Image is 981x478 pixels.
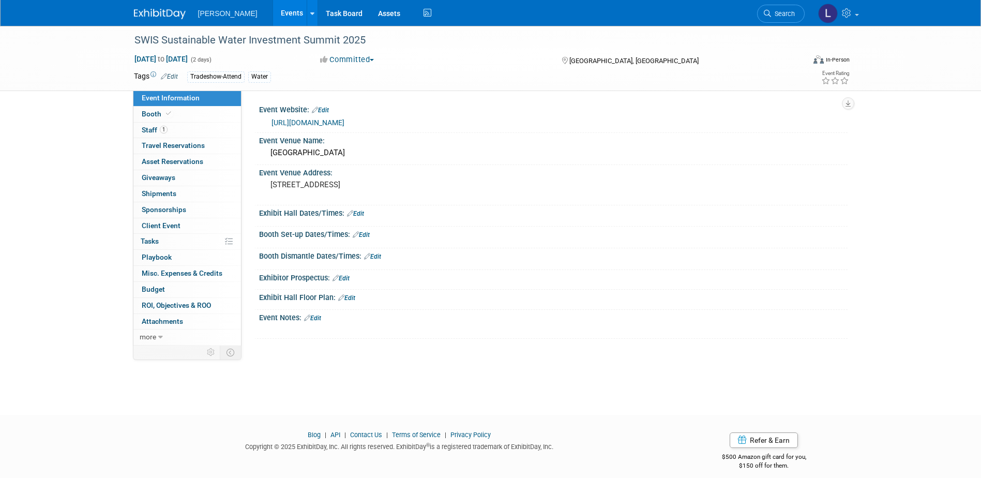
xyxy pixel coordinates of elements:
[308,431,321,439] a: Blog
[140,333,156,341] span: more
[134,440,666,452] div: Copyright © 2025 ExhibitDay, Inc. All rights reserved. ExhibitDay is a registered trademark of Ex...
[134,9,186,19] img: ExhibitDay
[426,442,430,448] sup: ®
[384,431,390,439] span: |
[131,31,789,50] div: SWIS Sustainable Water Investment Summit 2025
[133,266,241,281] a: Misc. Expenses & Credits
[259,165,848,178] div: Event Venue Address:
[350,431,382,439] a: Contact Us
[681,461,848,470] div: $150 off for them.
[569,57,699,65] span: [GEOGRAPHIC_DATA], [GEOGRAPHIC_DATA]
[133,107,241,122] a: Booth
[813,55,824,64] img: Format-Inperson.png
[220,346,241,359] td: Toggle Event Tabs
[142,126,168,134] span: Staff
[133,170,241,186] a: Giveaways
[142,110,173,118] span: Booth
[133,330,241,345] a: more
[133,282,241,297] a: Budget
[259,205,848,219] div: Exhibit Hall Dates/Times:
[187,71,245,82] div: Tradeshow-Attend
[270,180,493,189] pre: [STREET_ADDRESS]
[316,54,378,65] button: Committed
[248,71,271,82] div: Water
[142,205,186,214] span: Sponsorships
[142,253,172,261] span: Playbook
[333,275,350,282] a: Edit
[133,154,241,170] a: Asset Reservations
[166,111,171,116] i: Booth reservation complete
[392,431,441,439] a: Terms of Service
[259,102,848,115] div: Event Website:
[353,231,370,238] a: Edit
[771,10,795,18] span: Search
[259,310,848,323] div: Event Notes:
[142,157,203,166] span: Asset Reservations
[142,221,180,230] span: Client Event
[133,250,241,265] a: Playbook
[198,9,258,18] span: [PERSON_NAME]
[312,107,329,114] a: Edit
[160,126,168,133] span: 1
[133,202,241,218] a: Sponsorships
[271,118,344,127] a: [URL][DOMAIN_NAME]
[133,298,241,313] a: ROI, Objectives & ROO
[134,54,188,64] span: [DATE] [DATE]
[259,133,848,146] div: Event Venue Name:
[818,4,838,23] img: Lindsey Wolanczyk
[322,431,329,439] span: |
[142,269,222,277] span: Misc. Expenses & Credits
[364,253,381,260] a: Edit
[347,210,364,217] a: Edit
[133,138,241,154] a: Travel Reservations
[202,346,220,359] td: Personalize Event Tab Strip
[338,294,355,302] a: Edit
[259,227,848,240] div: Booth Set-up Dates/Times:
[142,285,165,293] span: Budget
[134,71,178,83] td: Tags
[342,431,349,439] span: |
[681,446,848,470] div: $500 Amazon gift card for you,
[825,56,850,64] div: In-Person
[450,431,491,439] a: Privacy Policy
[133,314,241,330] a: Attachments
[757,5,805,23] a: Search
[161,73,178,80] a: Edit
[142,94,200,102] span: Event Information
[133,186,241,202] a: Shipments
[330,431,340,439] a: API
[442,431,449,439] span: |
[304,315,321,322] a: Edit
[190,56,212,63] span: (2 days)
[133,91,241,106] a: Event Information
[267,145,840,161] div: [GEOGRAPHIC_DATA]
[142,173,175,182] span: Giveaways
[156,55,166,63] span: to
[259,248,848,262] div: Booth Dismantle Dates/Times:
[142,189,176,198] span: Shipments
[744,54,850,69] div: Event Format
[142,301,211,309] span: ROI, Objectives & ROO
[259,290,848,303] div: Exhibit Hall Floor Plan:
[259,270,848,283] div: Exhibitor Prospectus:
[142,317,183,325] span: Attachments
[142,141,205,150] span: Travel Reservations
[133,218,241,234] a: Client Event
[141,237,159,245] span: Tasks
[730,432,798,448] a: Refer & Earn
[133,123,241,138] a: Staff1
[821,71,849,76] div: Event Rating
[133,234,241,249] a: Tasks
